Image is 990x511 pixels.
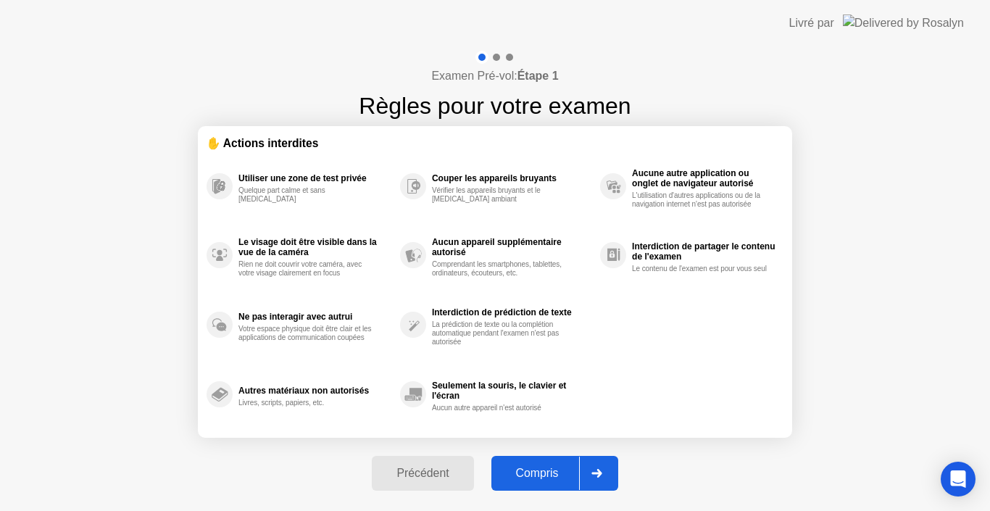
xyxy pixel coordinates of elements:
div: Le contenu de l'examen est pour vous seul [632,265,769,273]
div: Interdiction de partager le contenu de l'examen [632,241,776,262]
div: Aucun autre appareil n'est autorisé [432,404,569,412]
div: Votre espace physique doit être clair et les applications de communication coupées [238,325,375,342]
div: La prédiction de texte ou la complétion automatique pendant l'examen n'est pas autorisée [432,320,569,346]
img: Delivered by Rosalyn [843,14,964,31]
div: Précédent [376,467,469,480]
div: Rien ne doit couvrir votre caméra, avec votre visage clairement en focus [238,260,375,278]
div: Compris [496,467,579,480]
button: Compris [491,456,618,491]
div: Aucune autre application ou onglet de navigateur autorisé [632,168,776,188]
div: Interdiction de prédiction de texte [432,307,593,317]
div: Comprendant les smartphones, tablettes, ordinateurs, écouteurs, etc. [432,260,569,278]
div: Open Intercom Messenger [941,462,976,497]
div: ✋ Actions interdites [207,135,783,151]
div: Utiliser une zone de test privée [238,173,393,183]
div: Vérifier les appareils bruyants et le [MEDICAL_DATA] ambiant [432,186,569,204]
div: Seulement la souris, le clavier et l'écran [432,381,593,401]
h4: Examen Pré-vol: [431,67,558,85]
div: L'utilisation d'autres applications ou de la navigation internet n'est pas autorisée [632,191,769,209]
div: Couper les appareils bruyants [432,173,593,183]
b: Étape 1 [517,70,559,82]
div: Quelque part calme et sans [MEDICAL_DATA] [238,186,375,204]
div: Livré par [789,14,834,32]
div: Autres matériaux non autorisés [238,386,393,396]
div: Livres, scripts, papiers, etc. [238,399,375,407]
div: Le visage doit être visible dans la vue de la caméra [238,237,393,257]
h1: Règles pour votre examen [359,88,631,123]
div: Aucun appareil supplémentaire autorisé [432,237,593,257]
button: Précédent [372,456,473,491]
div: Ne pas interagir avec autrui [238,312,393,322]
